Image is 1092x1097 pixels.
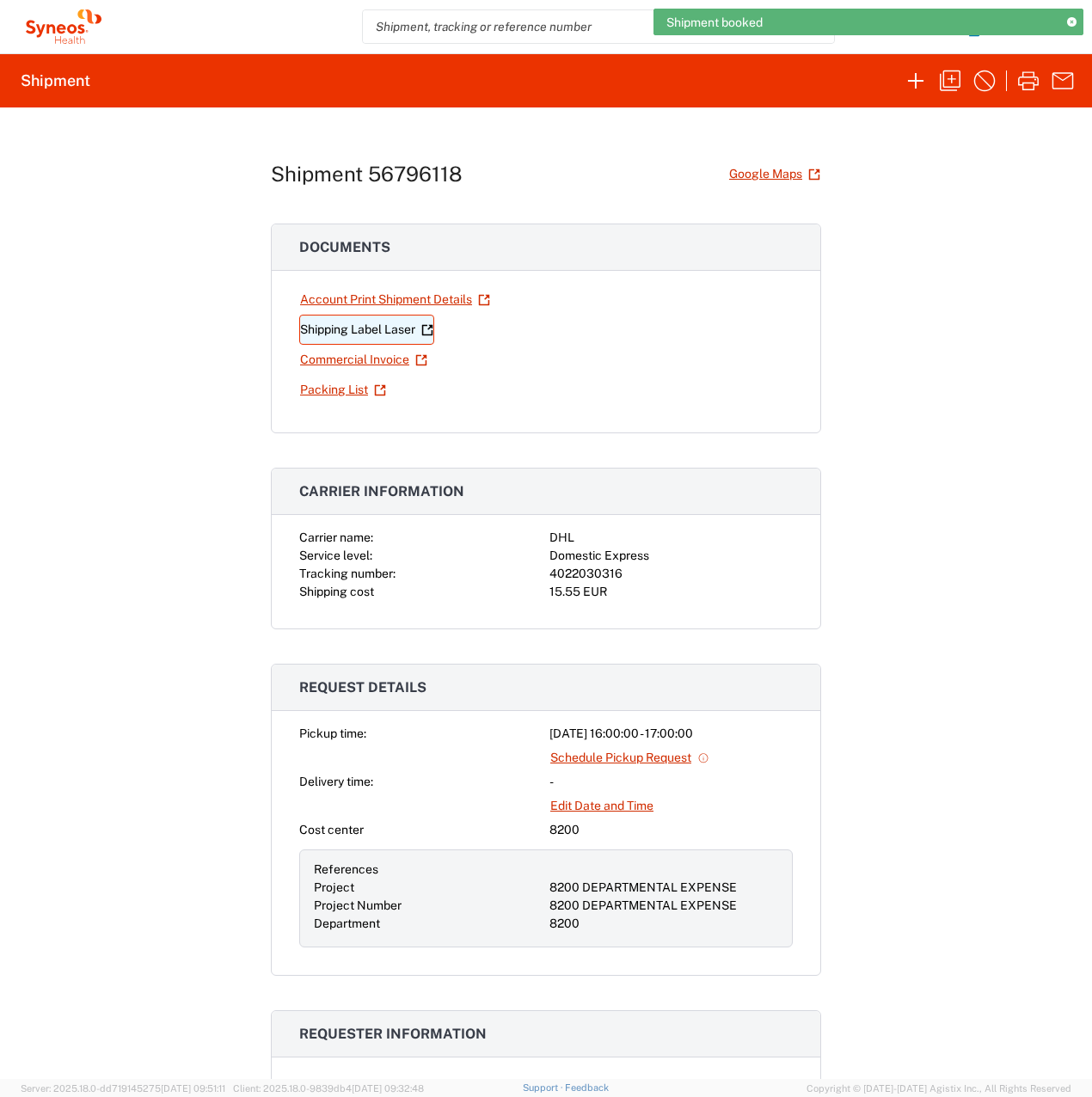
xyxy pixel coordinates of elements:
div: Project [314,879,543,897]
span: References [314,862,378,876]
span: Pickup time: [299,726,366,740]
a: Feedback [565,1082,609,1093]
span: Server: 2025.18.0-dd719145275 [21,1083,225,1094]
span: Shipping cost [299,585,374,598]
span: Tracking number: [299,567,396,580]
div: - [549,773,793,791]
input: Shipment, tracking or reference number [363,10,808,43]
span: [DATE] 09:51:11 [161,1083,225,1094]
a: Packing List [299,375,387,405]
span: [PERSON_NAME] [299,1077,403,1095]
span: Client: 2025.18.0-9839db4 [233,1083,424,1094]
a: Support [523,1082,566,1093]
a: Account Print Shipment Details [299,285,491,315]
h1: Shipment 56796118 [271,162,463,187]
span: Cost center [299,823,364,837]
div: Department [314,915,543,933]
span: Carrier name: [299,530,373,544]
div: 8200 DEPARTMENTAL EXPENSE [549,897,778,915]
div: 8200 [549,915,778,933]
a: Shipping Label Laser [299,315,434,345]
span: Requester information [299,1026,487,1042]
div: Domestic Express [549,547,793,565]
span: Service level: [299,548,372,562]
h2: Shipment [21,70,90,91]
span: Delivery time: [299,775,373,788]
span: Documents [299,239,390,255]
span: Copyright © [DATE]-[DATE] Agistix Inc., All Rights Reserved [807,1081,1071,1096]
div: 8200 [549,821,793,839]
a: Google Maps [728,159,821,189]
div: [DATE] 16:00:00 - 17:00:00 [549,725,793,743]
span: Shipment booked [666,15,763,30]
a: Schedule Pickup Request [549,743,710,773]
div: 15.55 EUR [549,583,793,601]
div: Project Number [314,897,543,915]
div: DHL [549,529,793,547]
div: 8200 DEPARTMENTAL EXPENSE [549,879,778,897]
span: Carrier information [299,483,464,499]
span: Request details [299,679,426,696]
a: Edit Date and Time [549,791,654,821]
span: [DATE] 09:32:48 [352,1083,424,1094]
div: 4022030316 [549,565,793,583]
a: Commercial Invoice [299,345,428,375]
